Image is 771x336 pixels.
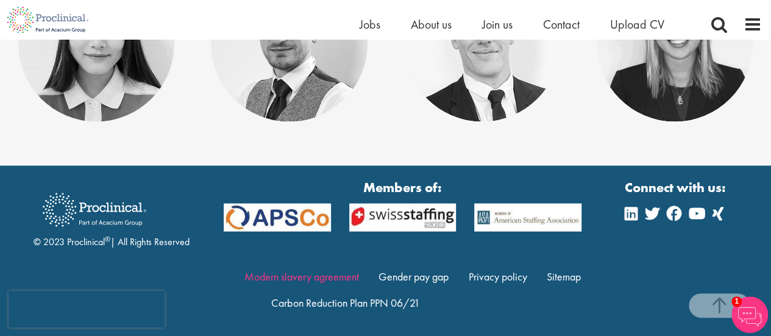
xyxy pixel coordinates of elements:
sup: ® [105,234,110,244]
strong: Members of: [224,178,582,197]
a: Gender pay gap [378,270,449,284]
a: Jobs [360,16,380,32]
div: © 2023 Proclinical | All Rights Reserved [34,184,190,249]
a: Sitemap [547,270,581,284]
img: APSCo [215,204,340,232]
a: Join us [482,16,513,32]
img: Chatbot [731,296,768,333]
a: About us [411,16,452,32]
a: Modern slavery agreement [244,270,359,284]
iframe: reCAPTCHA [9,291,165,327]
a: Contact [543,16,580,32]
span: 1 [731,296,742,307]
strong: Connect with us: [625,178,728,197]
img: APSCo [465,204,591,232]
a: Privacy policy [469,270,527,284]
img: APSCo [340,204,466,232]
a: Carbon Reduction Plan PPN 06/21 [271,296,419,310]
img: Proclinical Recruitment [34,185,155,235]
a: Upload CV [610,16,664,32]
